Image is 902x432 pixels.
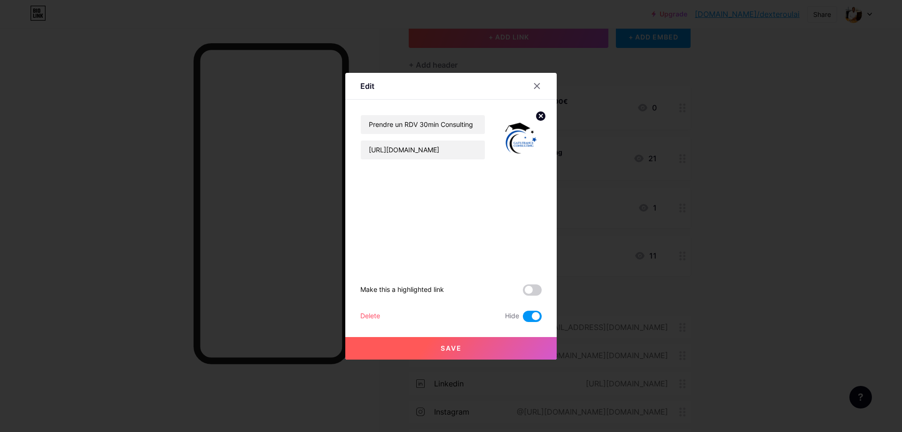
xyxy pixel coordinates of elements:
[361,141,485,159] input: URL
[497,115,542,160] img: link_thumbnail
[505,311,519,322] span: Hide
[361,115,485,134] input: Title
[360,80,374,92] div: Edit
[345,337,557,360] button: Save
[360,284,444,296] div: Make this a highlighted link
[360,311,380,322] div: Delete
[441,344,462,352] span: Save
